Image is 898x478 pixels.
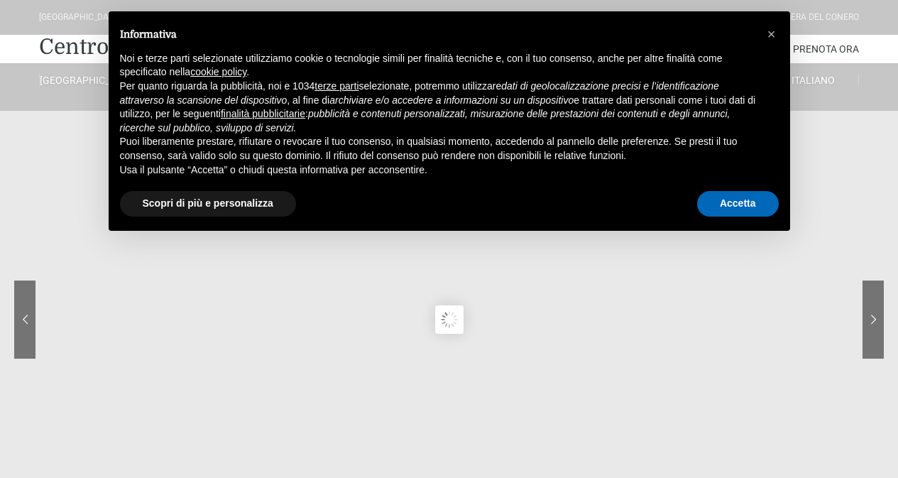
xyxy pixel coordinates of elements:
button: finalità pubblicitarie [221,107,305,121]
div: Riviera Del Conero [776,11,859,24]
p: Per quanto riguarda la pubblicità, noi e 1034 selezionate, potremmo utilizzare , al fine di e tra... [120,80,756,135]
h2: Informativa [120,28,756,40]
div: [GEOGRAPHIC_DATA] [39,11,121,24]
button: terze parti [314,80,358,94]
span: Italiano [792,75,835,86]
a: Prenota Ora [793,35,859,63]
a: [GEOGRAPHIC_DATA] [39,74,130,87]
button: Chiudi questa informativa [760,23,783,45]
button: Accetta [697,191,779,217]
a: Centro Vacanze De Angelis [39,33,313,61]
em: dati di geolocalizzazione precisi e l’identificazione attraverso la scansione del dispositivo [120,80,719,106]
button: Scopri di più e personalizza [120,191,296,217]
a: cookie policy [190,66,246,77]
a: Italiano [768,74,859,87]
p: Puoi liberamente prestare, rifiutare o revocare il tuo consenso, in qualsiasi momento, accedendo ... [120,135,756,163]
em: archiviare e/o accedere a informazioni su un dispositivo [329,94,574,106]
span: × [767,26,776,42]
em: pubblicità e contenuti personalizzati, misurazione delle prestazioni dei contenuti e degli annunc... [120,108,730,134]
p: Noi e terze parti selezionate utilizziamo cookie o tecnologie simili per finalità tecniche e, con... [120,52,756,80]
p: Usa il pulsante “Accetta” o chiudi questa informativa per acconsentire. [120,163,756,178]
